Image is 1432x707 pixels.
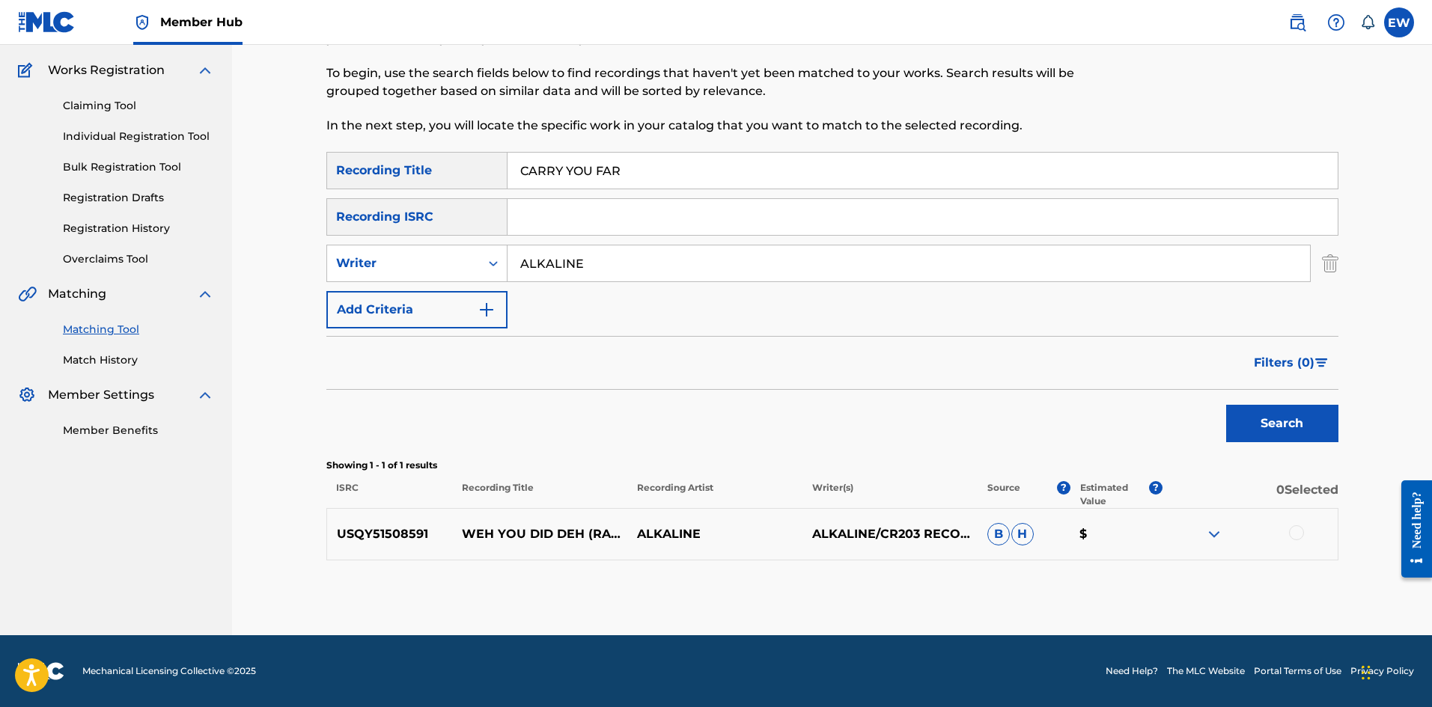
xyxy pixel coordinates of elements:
[133,13,151,31] img: Top Rightsholder
[1205,525,1223,543] img: expand
[63,423,214,438] a: Member Benefits
[1357,635,1432,707] iframe: Chat Widget
[1288,13,1306,31] img: search
[987,523,1010,545] span: B
[1070,525,1163,543] p: $
[63,251,214,267] a: Overclaims Tool
[1282,7,1312,37] a: Public Search
[1106,664,1158,678] a: Need Help?
[1350,664,1414,678] a: Privacy Policy
[326,291,508,328] button: Add Criteria
[1315,358,1328,367] img: filter
[1245,344,1338,382] button: Filters (0)
[1362,650,1371,695] div: Drag
[63,159,214,175] a: Bulk Registration Tool
[196,285,214,303] img: expand
[1226,405,1338,442] button: Search
[63,129,214,144] a: Individual Registration Tool
[326,64,1106,100] p: To begin, use the search fields below to find recordings that haven't yet been matched to your wo...
[1057,481,1070,495] span: ?
[1080,481,1149,508] p: Estimated Value
[802,525,978,543] p: ALKALINE/CR203 RECORDS, [PERSON_NAME]
[1327,13,1345,31] img: help
[1254,354,1314,372] span: Filters ( 0 )
[18,662,64,680] img: logo
[1167,664,1245,678] a: The MLC Website
[1390,469,1432,590] iframe: Resource Center
[48,386,154,404] span: Member Settings
[48,285,106,303] span: Matching
[18,386,36,404] img: Member Settings
[160,13,243,31] span: Member Hub
[336,254,471,272] div: Writer
[1011,523,1034,545] span: H
[196,386,214,404] img: expand
[326,117,1106,135] p: In the next step, you will locate the specific work in your catalog that you want to match to the...
[18,61,37,79] img: Works Registration
[1384,7,1414,37] div: User Menu
[326,459,1338,472] p: Showing 1 - 1 of 1 results
[63,352,214,368] a: Match History
[196,61,214,79] img: expand
[18,11,76,33] img: MLC Logo
[1254,664,1341,678] a: Portal Terms of Use
[1149,481,1163,495] span: ?
[327,525,453,543] p: USQY51508591
[63,221,214,236] a: Registration History
[452,525,627,543] p: WEH YOU DID DEH (RADIO)
[1360,15,1375,30] div: Notifications
[451,481,627,508] p: Recording Title
[627,481,802,508] p: Recording Artist
[987,481,1020,508] p: Source
[802,481,978,508] p: Writer(s)
[326,152,1338,450] form: Search Form
[1163,481,1338,508] p: 0 Selected
[478,301,496,319] img: 9d2ae6d4665cec9f34b9.svg
[1321,7,1351,37] div: Help
[326,481,452,508] p: ISRC
[18,285,37,303] img: Matching
[627,525,802,543] p: ALKALINE
[82,664,256,678] span: Mechanical Licensing Collective © 2025
[48,61,165,79] span: Works Registration
[63,190,214,206] a: Registration Drafts
[1322,245,1338,282] img: Delete Criterion
[63,98,214,114] a: Claiming Tool
[63,322,214,337] a: Matching Tool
